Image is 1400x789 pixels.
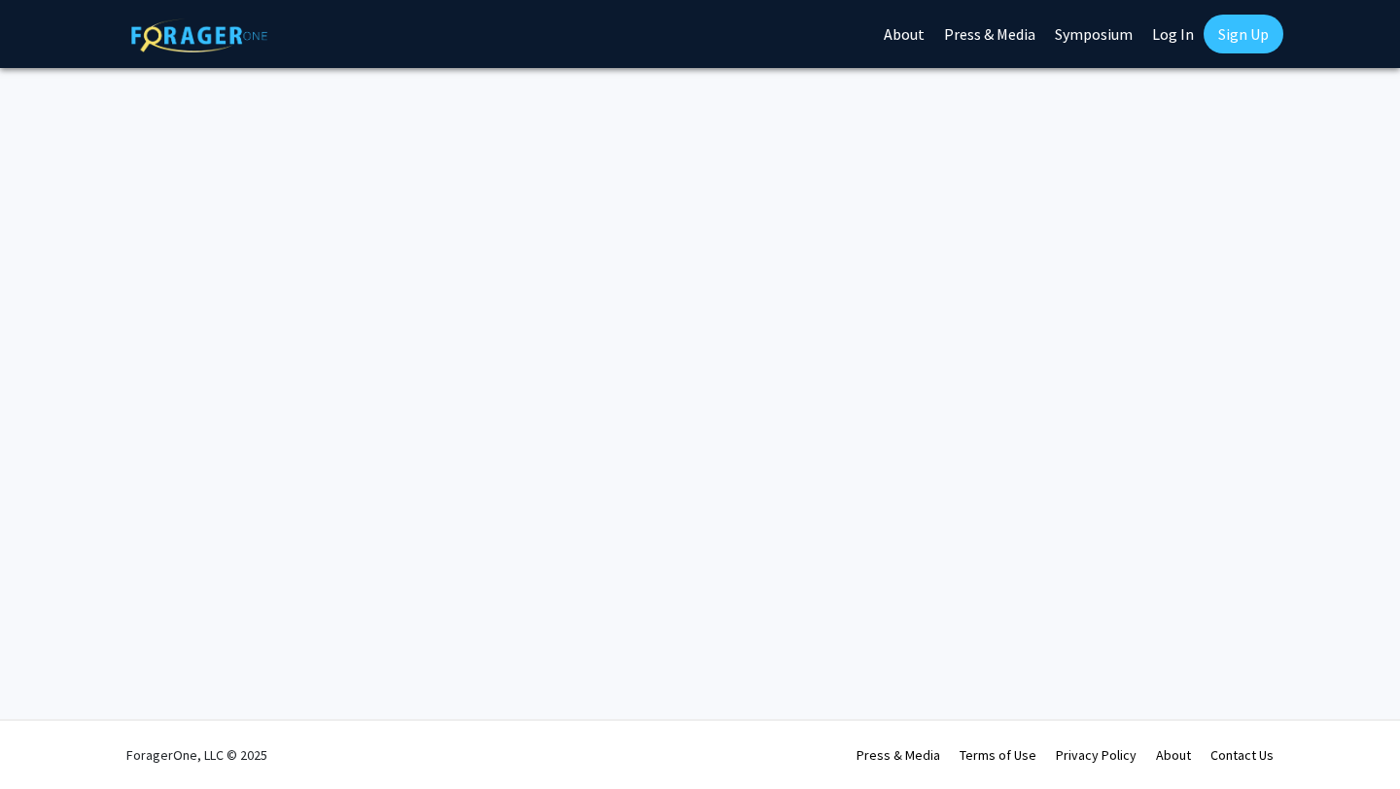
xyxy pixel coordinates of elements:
a: About [1156,746,1191,764]
a: Sign Up [1204,15,1283,53]
a: Terms of Use [960,746,1036,764]
img: ForagerOne Logo [131,18,267,52]
a: Privacy Policy [1056,746,1137,764]
a: Press & Media [857,746,940,764]
div: ForagerOne, LLC © 2025 [126,721,267,789]
a: Contact Us [1210,746,1274,764]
